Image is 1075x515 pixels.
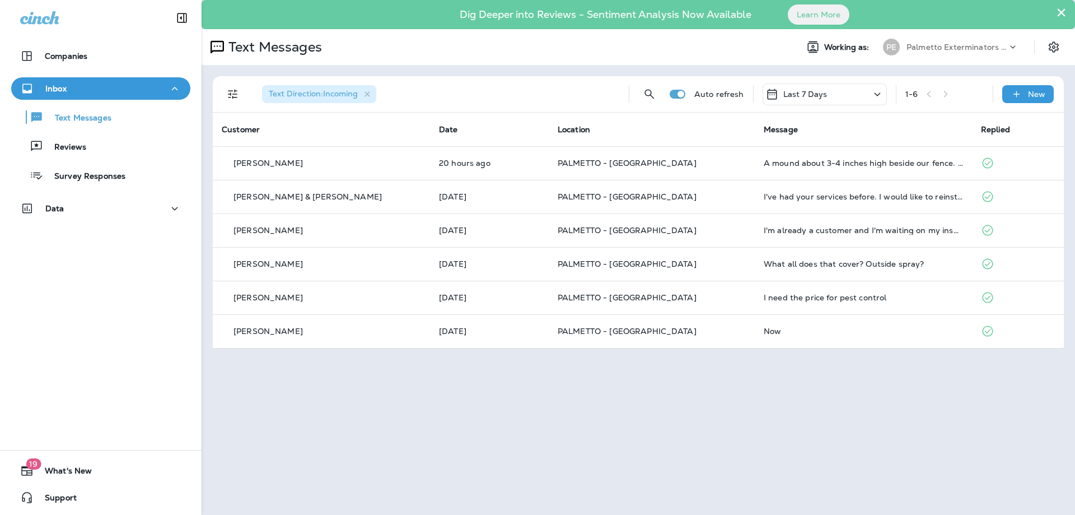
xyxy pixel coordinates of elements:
span: Text Direction : Incoming [269,89,358,99]
p: New [1028,90,1045,99]
p: [PERSON_NAME] & [PERSON_NAME] [233,192,382,201]
p: [PERSON_NAME] [233,159,303,168]
span: Replied [981,124,1010,134]
span: PALMETTO - [GEOGRAPHIC_DATA] [558,259,697,269]
span: Date [439,124,458,134]
p: Palmetto Exterminators LLC [906,43,1007,52]
button: Filters [222,83,244,105]
button: Learn More [788,4,849,25]
div: A mound about 3-4 inches high beside our fence. Husband knocked it down but this remained. Susan ... [764,159,963,168]
p: [PERSON_NAME] [233,293,303,302]
span: PALMETTO - [GEOGRAPHIC_DATA] [558,225,697,235]
p: [PERSON_NAME] [233,226,303,235]
span: Customer [222,124,260,134]
button: Companies [11,45,190,67]
button: Inbox [11,77,190,100]
div: What all does that cover? Outside spray? [764,259,963,268]
span: 19 [26,458,41,470]
p: Sep 26, 2025 12:13 PM [439,259,540,268]
button: Reviews [11,134,190,158]
span: PALMETTO - [GEOGRAPHIC_DATA] [558,192,697,202]
span: Message [764,124,798,134]
p: Sep 26, 2025 12:19 PM [439,192,540,201]
p: Auto refresh [694,90,744,99]
p: Text Messages [224,39,322,55]
span: PALMETTO - [GEOGRAPHIC_DATA] [558,158,697,168]
p: Reviews [43,142,86,153]
button: Data [11,197,190,220]
span: PALMETTO - [GEOGRAPHIC_DATA] [558,293,697,303]
span: What's New [34,466,92,480]
button: Search Messages [638,83,661,105]
div: I've had your services before. I would like to reinstate them [764,192,963,201]
button: 19What's New [11,460,190,482]
div: I need the price for pest control [764,293,963,302]
p: [PERSON_NAME] [233,259,303,268]
p: Inbox [45,84,67,93]
p: Sep 26, 2025 09:40 AM [439,293,540,302]
p: Data [45,204,64,213]
span: Support [34,493,77,507]
button: Survey Responses [11,164,190,187]
p: Companies [45,52,87,61]
div: I'm already a customer and I'm waiting on my inspection , can you help with that? [764,226,963,235]
p: Sep 26, 2025 09:24 AM [439,327,540,336]
span: PALMETTO - [GEOGRAPHIC_DATA] [558,326,697,336]
button: Support [11,486,190,509]
div: PE [883,39,900,55]
div: 1 - 6 [905,90,918,99]
p: Survey Responses [43,171,125,182]
span: Location [558,124,590,134]
div: Now [764,327,963,336]
p: Sep 26, 2025 12:13 PM [439,226,540,235]
p: Dig Deeper into Reviews - Sentiment Analysis Now Available [427,13,784,16]
p: [PERSON_NAME] [233,327,303,336]
button: Settings [1044,37,1064,57]
button: Text Messages [11,105,190,129]
p: Last 7 Days [783,90,828,99]
button: Close [1056,3,1067,21]
div: Text Direction:Incoming [262,85,376,103]
button: Collapse Sidebar [166,7,198,29]
p: Text Messages [44,113,111,124]
p: Oct 2, 2025 11:15 AM [439,159,540,168]
span: Working as: [824,43,872,52]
